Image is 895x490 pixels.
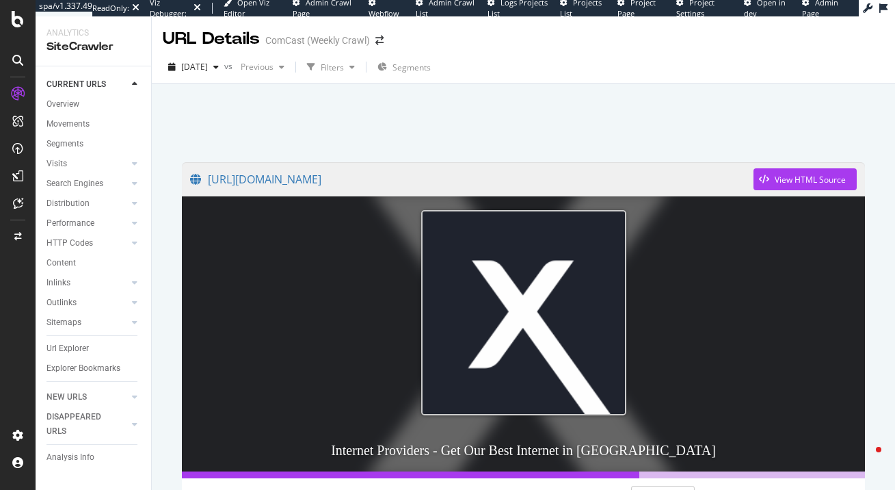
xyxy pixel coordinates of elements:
a: CURRENT URLS [46,77,128,92]
button: View HTML Source [753,168,857,190]
div: URL Details [163,27,260,51]
div: HTTP Codes [46,236,93,250]
div: SiteCrawler [46,39,140,55]
button: [DATE] [163,56,224,78]
div: Visits [46,157,67,171]
div: Analytics [46,27,140,39]
div: CURRENT URLS [46,77,106,92]
div: ComCast (Weekly Crawl) [265,34,370,47]
a: HTTP Codes [46,236,128,250]
a: Content [46,256,142,270]
a: Visits [46,157,128,171]
button: Segments [372,56,436,78]
span: Previous [235,61,273,73]
div: Distribution [46,196,90,211]
div: Movements [46,117,90,131]
div: arrow-right-arrow-left [375,36,384,45]
div: Search Engines [46,177,103,191]
a: Movements [46,117,142,131]
div: Sitemaps [46,315,81,330]
img: Internet Providers - Get Our Best Internet in Houston [421,210,626,415]
div: View HTML Source [775,174,846,185]
div: Performance [46,216,94,231]
span: vs [224,60,235,72]
a: Overview [46,97,142,112]
a: Sitemaps [46,315,128,330]
a: Segments [46,137,142,151]
button: Previous [235,56,290,78]
a: Analysis Info [46,450,142,465]
div: Inlinks [46,276,70,290]
a: Url Explorer [46,341,142,356]
div: Analysis Info [46,450,94,465]
span: 2025 Sep. 27th [181,61,208,73]
div: DISAPPEARED URLS [46,410,116,439]
h3: Internet Providers - Get Our Best Internet in [GEOGRAPHIC_DATA] [182,429,865,472]
div: Content [46,256,76,270]
div: Filters [321,62,344,73]
div: Segments [46,137,83,151]
a: Search Engines [46,177,128,191]
iframe: Intercom live chat [849,443,881,476]
span: Segments [392,62,431,73]
span: Webflow [369,8,399,18]
div: Outlinks [46,296,77,310]
div: Overview [46,97,79,112]
a: [URL][DOMAIN_NAME] [190,162,753,196]
a: Distribution [46,196,128,211]
a: NEW URLS [46,390,128,404]
div: NEW URLS [46,390,87,404]
div: ReadOnly: [92,3,129,14]
a: DISAPPEARED URLS [46,410,128,439]
a: Performance [46,216,128,231]
a: Outlinks [46,296,128,310]
a: Explorer Bookmarks [46,361,142,376]
button: Filters [302,56,360,78]
div: Url Explorer [46,341,89,356]
div: Explorer Bookmarks [46,361,120,376]
a: Inlinks [46,276,128,290]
